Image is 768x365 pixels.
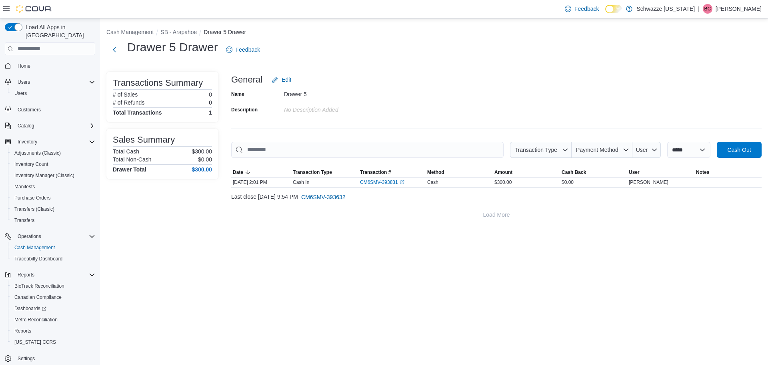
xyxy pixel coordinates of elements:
h4: $300.00 [192,166,212,173]
button: Home [2,60,98,72]
span: Cash Out [727,146,751,154]
button: Inventory [2,136,98,147]
button: Drawer 5 Drawer [204,29,246,35]
button: Date [231,167,291,177]
button: Load More [231,207,762,223]
button: Reports [2,269,98,280]
button: Purchase Orders [8,192,98,204]
button: Catalog [2,120,98,131]
span: User [636,147,648,153]
a: Settings [14,354,38,363]
span: Cash Management [14,244,55,251]
button: Transaction Type [291,167,358,177]
h3: Transactions Summary [113,78,203,88]
a: Traceabilty Dashboard [11,254,66,264]
span: [US_STATE] CCRS [14,339,56,345]
button: Cash Management [106,29,154,35]
span: Cash [427,179,438,186]
a: [US_STATE] CCRS [11,337,59,347]
span: Inventory Manager (Classic) [11,171,95,180]
h3: Sales Summary [113,135,175,145]
a: Metrc Reconciliation [11,315,61,325]
button: Operations [2,231,98,242]
a: Purchase Orders [11,193,54,203]
h6: # of Refunds [113,99,144,106]
button: Reports [14,270,38,280]
span: $300.00 [494,179,512,186]
button: Cash Management [8,242,98,253]
button: Cash Back [560,167,627,177]
button: Manifests [8,181,98,192]
span: Operations [14,232,95,241]
button: Adjustments (Classic) [8,147,98,159]
span: Cash Management [11,243,95,252]
span: Inventory Manager (Classic) [14,172,74,179]
a: Canadian Compliance [11,292,65,302]
button: Inventory Manager (Classic) [8,170,98,181]
button: User [627,167,694,177]
input: This is a search bar. As you type, the results lower in the page will automatically filter. [231,142,504,158]
div: Drawer 5 [284,88,391,97]
span: Users [14,77,95,87]
span: Transfers [11,216,95,225]
div: [DATE] 2:01 PM [231,177,291,187]
span: Traceabilty Dashboard [14,256,62,262]
span: Manifests [11,182,95,192]
span: BioTrack Reconciliation [14,283,64,289]
div: No Description added [284,103,391,113]
a: Transfers [11,216,38,225]
a: Cash Management [11,243,58,252]
button: Next [106,42,122,58]
button: Transaction # [358,167,426,177]
label: Description [231,107,258,113]
span: Feedback [236,46,260,54]
a: Dashboards [8,303,98,314]
span: Adjustments (Classic) [11,148,95,158]
button: Users [8,88,98,99]
div: Last close [DATE] 9:54 PM [231,189,762,205]
svg: External link [400,180,404,185]
span: Manifests [14,184,35,190]
button: Payment Method [572,142,632,158]
span: Catalog [18,123,34,129]
p: 0 [209,99,212,106]
a: Customers [14,105,44,115]
button: Reports [8,325,98,337]
img: Cova [16,5,52,13]
span: Feedback [574,5,599,13]
button: Amount [493,167,560,177]
span: Settings [18,355,35,362]
button: Method [426,167,493,177]
span: [PERSON_NAME] [629,179,668,186]
span: Method [427,169,444,175]
span: Adjustments (Classic) [14,150,61,156]
span: Load All Apps in [GEOGRAPHIC_DATA] [22,23,95,39]
span: Traceabilty Dashboard [11,254,95,264]
span: Edit [282,76,291,84]
button: User [632,142,661,158]
span: Date [233,169,243,175]
span: Dashboards [14,305,46,312]
span: Inventory Count [14,161,48,167]
button: Operations [14,232,44,241]
div: $0.00 [560,177,627,187]
a: Inventory Manager (Classic) [11,171,78,180]
p: $0.00 [198,156,212,163]
span: BC [704,4,711,14]
p: | [698,4,700,14]
h4: Drawer Total [113,166,146,173]
span: Payment Method [576,147,618,153]
a: Users [11,89,30,98]
span: Users [18,79,30,85]
span: Transaction Type [293,169,332,175]
span: Canadian Compliance [14,294,62,300]
span: Reports [14,270,95,280]
span: Amount [494,169,512,175]
button: Settings [2,353,98,364]
span: Notes [696,169,709,175]
a: CM6SMV-393831External link [360,179,404,186]
span: Settings [14,353,95,363]
span: Inventory [14,137,95,147]
span: Purchase Orders [14,195,51,201]
button: Users [14,77,33,87]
